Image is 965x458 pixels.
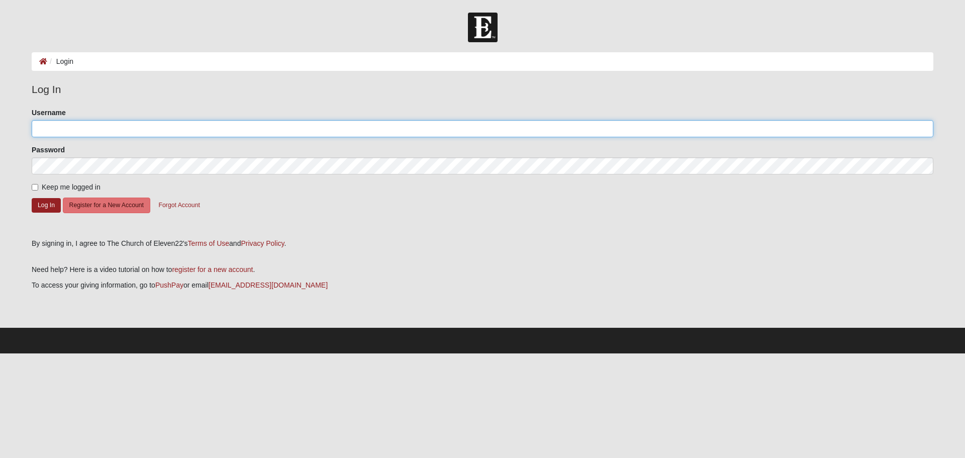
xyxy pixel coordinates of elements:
div: By signing in, I agree to The Church of Eleven22's and . [32,238,933,249]
label: Username [32,108,66,118]
button: Log In [32,198,61,213]
a: Terms of Use [188,239,229,247]
li: Login [47,56,73,67]
legend: Log In [32,81,933,98]
span: Keep me logged in [42,183,101,191]
a: Privacy Policy [241,239,284,247]
a: PushPay [155,281,183,289]
label: Password [32,145,65,155]
a: [EMAIL_ADDRESS][DOMAIN_NAME] [209,281,328,289]
img: Church of Eleven22 Logo [468,13,498,42]
input: Keep me logged in [32,184,38,191]
p: To access your giving information, go to or email [32,280,933,291]
button: Forgot Account [152,198,207,213]
button: Register for a New Account [63,198,150,213]
p: Need help? Here is a video tutorial on how to . [32,264,933,275]
a: register for a new account [172,265,253,273]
